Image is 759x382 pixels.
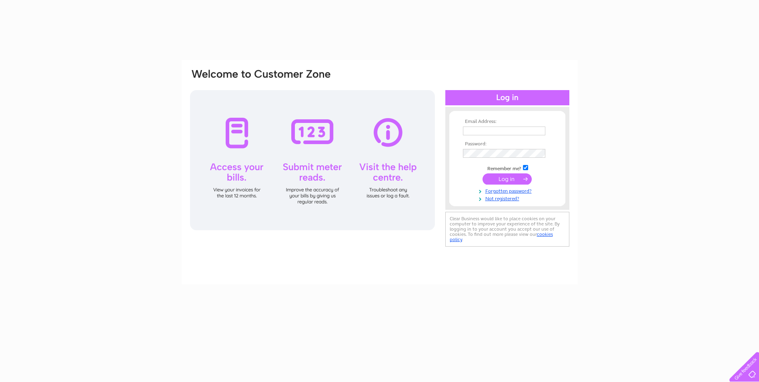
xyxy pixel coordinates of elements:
[483,173,532,185] input: Submit
[450,231,553,242] a: cookies policy
[463,187,554,194] a: Forgotten password?
[445,212,569,247] div: Clear Business would like to place cookies on your computer to improve your experience of the sit...
[461,119,554,125] th: Email Address:
[463,194,554,202] a: Not registered?
[461,164,554,172] td: Remember me?
[461,141,554,147] th: Password:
